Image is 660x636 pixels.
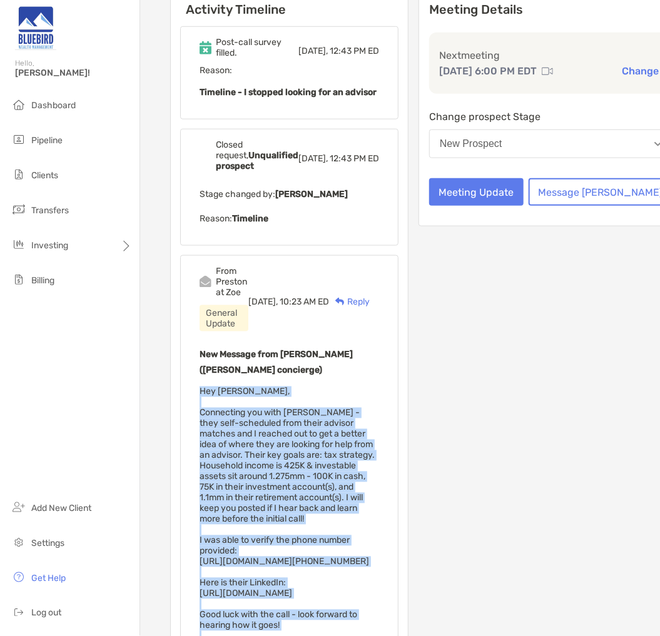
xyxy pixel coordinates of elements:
div: Reply [329,295,370,308]
span: [DATE], [248,296,278,307]
span: Get Help [31,573,66,583]
img: get-help icon [11,570,26,585]
span: [DATE], [298,46,328,56]
p: Reason: [200,211,379,226]
span: Transfers [31,205,69,216]
button: Meeting Update [429,178,524,206]
img: communication type [542,66,553,76]
span: Log out [31,608,61,618]
img: dashboard icon [11,97,26,112]
span: [PERSON_NAME]! [15,68,132,78]
span: Pipeline [31,135,63,146]
img: Event icon [200,41,211,54]
span: 12:43 PM ED [330,46,379,56]
img: pipeline icon [11,132,26,147]
div: New Prospect [440,138,502,149]
span: [DATE], [298,153,328,164]
img: clients icon [11,167,26,182]
img: Zoe Logo [15,5,56,50]
span: Billing [31,275,54,286]
img: add_new_client icon [11,500,26,515]
img: investing icon [11,237,26,252]
span: Settings [31,538,64,548]
b: Unqualified prospect [216,150,298,171]
b: Timeline - I stopped looking for an advisor [200,87,377,98]
img: transfers icon [11,202,26,217]
div: General Update [200,305,248,331]
b: New Message from [PERSON_NAME] ([PERSON_NAME] concierge) [200,349,353,375]
p: [DATE] 6:00 PM EDT [439,63,537,79]
span: Add New Client [31,503,91,513]
p: Stage changed by: [200,186,379,202]
img: Event icon [200,276,211,288]
img: Reply icon [335,298,345,306]
img: billing icon [11,272,26,287]
b: Timeline [232,213,268,224]
span: Clients [31,170,58,181]
div: Post-call survey filled. [216,37,298,58]
span: Dashboard [31,100,76,111]
span: Reason: [200,65,379,100]
span: Investing [31,240,68,251]
b: [PERSON_NAME] [275,189,348,199]
span: 10:23 AM ED [280,296,329,307]
div: Closed request, [216,139,298,171]
div: From Preston at Zoe [216,266,248,298]
img: logout icon [11,605,26,620]
img: settings icon [11,535,26,550]
img: Event icon [200,149,211,161]
span: 12:43 PM ED [330,153,379,164]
